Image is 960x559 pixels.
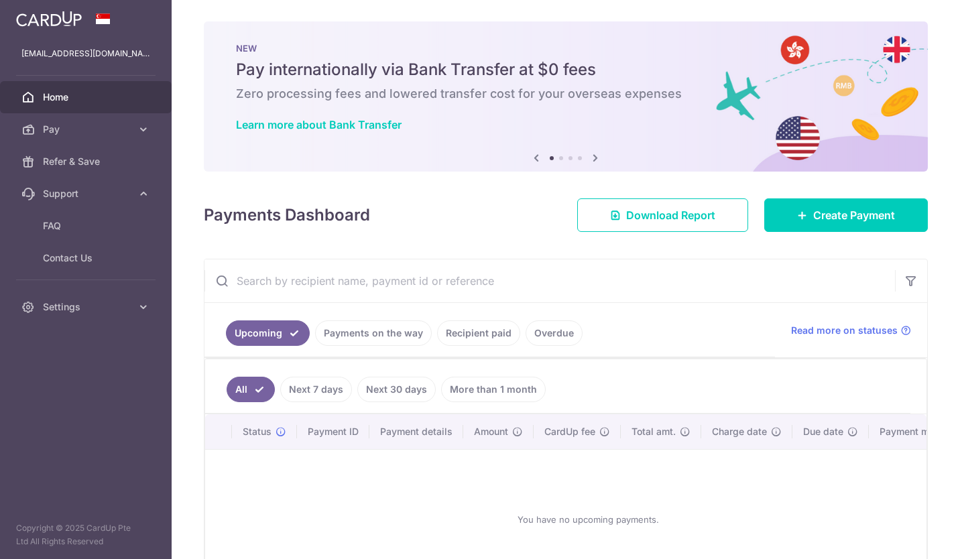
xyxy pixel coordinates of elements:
[874,519,947,552] iframe: Opens a widget where you can find more information
[43,90,131,104] span: Home
[43,155,131,168] span: Refer & Save
[43,123,131,136] span: Pay
[803,425,843,438] span: Due date
[236,59,896,80] h5: Pay internationally via Bank Transfer at $0 fees
[204,21,928,172] img: Bank transfer banner
[357,377,436,402] a: Next 30 days
[236,43,896,54] p: NEW
[712,425,767,438] span: Charge date
[544,425,595,438] span: CardUp fee
[16,11,82,27] img: CardUp
[236,118,402,131] a: Learn more about Bank Transfer
[791,324,911,337] a: Read more on statuses
[43,187,131,200] span: Support
[526,320,583,346] a: Overdue
[236,86,896,102] h6: Zero processing fees and lowered transfer cost for your overseas expenses
[369,414,463,449] th: Payment details
[626,207,715,223] span: Download Report
[280,377,352,402] a: Next 7 days
[577,198,748,232] a: Download Report
[204,203,370,227] h4: Payments Dashboard
[226,320,310,346] a: Upcoming
[764,198,928,232] a: Create Payment
[43,219,131,233] span: FAQ
[632,425,676,438] span: Total amt.
[243,425,272,438] span: Status
[437,320,520,346] a: Recipient paid
[43,251,131,265] span: Contact Us
[791,324,898,337] span: Read more on statuses
[227,377,275,402] a: All
[297,414,369,449] th: Payment ID
[21,47,150,60] p: [EMAIL_ADDRESS][DOMAIN_NAME]
[315,320,432,346] a: Payments on the way
[474,425,508,438] span: Amount
[204,259,895,302] input: Search by recipient name, payment id or reference
[441,377,546,402] a: More than 1 month
[43,300,131,314] span: Settings
[813,207,895,223] span: Create Payment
